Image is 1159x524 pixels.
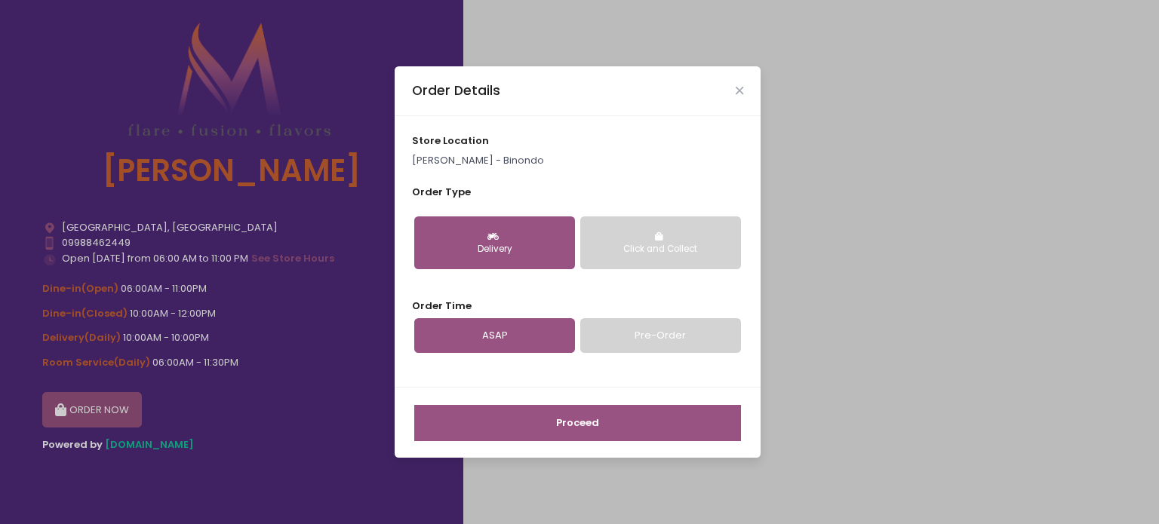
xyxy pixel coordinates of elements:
button: Close [736,87,743,94]
button: Proceed [414,405,741,441]
button: Click and Collect [580,216,741,269]
span: Order Time [412,299,472,313]
div: Click and Collect [591,243,730,256]
div: Delivery [425,243,564,256]
span: Order Type [412,185,471,199]
div: Order Details [412,81,500,100]
span: store location [412,133,489,148]
p: [PERSON_NAME] - Binondo [412,153,744,168]
a: ASAP [414,318,575,353]
button: Delivery [414,216,575,269]
a: Pre-Order [580,318,741,353]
